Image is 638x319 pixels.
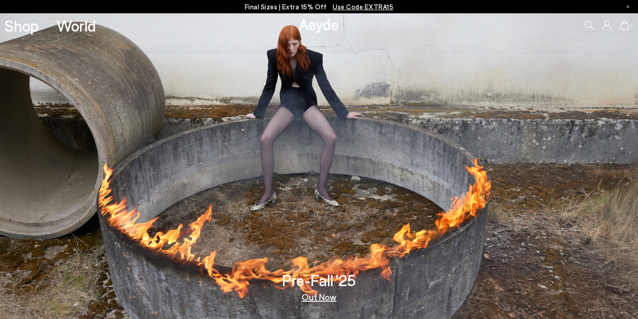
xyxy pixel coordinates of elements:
h3: Pre-Fall '25 [282,272,356,288]
a: Out Now [302,292,336,301]
a: World [56,18,96,33]
p: Final Sizes | Extra 15% Off [245,1,394,12]
span: 2 [629,23,634,28]
span: Navigate to /collections/ss25-final-sizes [333,3,393,11]
a: Aeyde [299,15,339,33]
a: 2 [620,20,629,30]
a: Shop [4,18,39,33]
